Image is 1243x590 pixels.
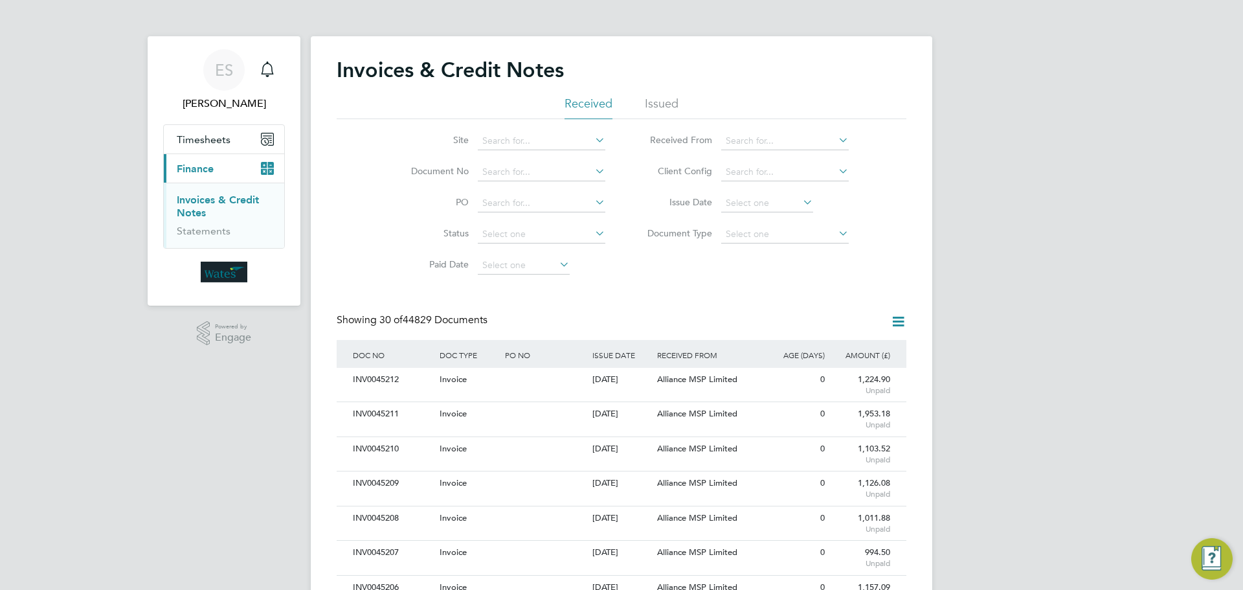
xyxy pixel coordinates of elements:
span: 0 [820,443,825,454]
span: Unpaid [831,385,890,396]
div: INV0045207 [350,541,436,565]
span: Unpaid [831,558,890,569]
div: AGE (DAYS) [763,340,828,370]
div: [DATE] [589,368,655,392]
label: Paid Date [394,258,469,270]
div: 1,126.08 [828,471,893,505]
input: Select one [478,256,570,275]
input: Search for... [721,163,849,181]
span: 0 [820,512,825,523]
div: 1,953.18 [828,402,893,436]
span: 0 [820,374,825,385]
div: [DATE] [589,471,655,495]
div: Showing [337,313,490,327]
a: Powered byEngage [197,321,252,346]
span: Invoice [440,408,467,419]
div: RECEIVED FROM [654,340,763,370]
input: Select one [721,225,849,244]
div: Finance [164,183,284,248]
input: Search for... [478,194,605,212]
img: wates-logo-retina.png [201,262,247,282]
input: Search for... [478,132,605,150]
span: Alliance MSP Limited [657,408,737,419]
span: Invoice [440,443,467,454]
input: Select one [721,194,813,212]
span: Alliance MSP Limited [657,443,737,454]
div: AMOUNT (£) [828,340,893,370]
label: Issue Date [638,196,712,208]
div: PO NO [502,340,588,370]
span: 0 [820,547,825,558]
div: DOC NO [350,340,436,370]
div: [DATE] [589,506,655,530]
span: Invoice [440,512,467,523]
span: Alliance MSP Limited [657,477,737,488]
label: Site [394,134,469,146]
div: DOC TYPE [436,340,502,370]
span: Alliance MSP Limited [657,547,737,558]
label: Document Type [638,227,712,239]
a: ES[PERSON_NAME] [163,49,285,111]
span: ES [215,62,233,78]
label: Status [394,227,469,239]
div: [DATE] [589,541,655,565]
label: Document No [394,165,469,177]
div: INV0045209 [350,471,436,495]
span: Invoice [440,477,467,488]
div: INV0045208 [350,506,436,530]
span: Alliance MSP Limited [657,512,737,523]
div: 1,103.52 [828,437,893,471]
label: Client Config [638,165,712,177]
a: Statements [177,225,230,237]
span: Unpaid [831,420,890,430]
span: Invoice [440,547,467,558]
div: INV0045211 [350,402,436,426]
button: Timesheets [164,125,284,153]
label: Received From [638,134,712,146]
div: ISSUE DATE [589,340,655,370]
span: 30 of [379,313,403,326]
span: Alliance MSP Limited [657,374,737,385]
span: Unpaid [831,455,890,465]
span: 44829 Documents [379,313,487,326]
span: Engage [215,332,251,343]
input: Search for... [478,163,605,181]
div: [DATE] [589,402,655,426]
span: Emily Summerfield [163,96,285,111]
span: Powered by [215,321,251,332]
span: Unpaid [831,489,890,499]
input: Select one [478,225,605,244]
button: Engage Resource Center [1191,538,1233,580]
span: 0 [820,408,825,419]
li: Issued [645,96,678,119]
div: INV0045210 [350,437,436,461]
a: Invoices & Credit Notes [177,194,259,219]
input: Search for... [721,132,849,150]
a: Go to home page [163,262,285,282]
span: Unpaid [831,524,890,534]
h2: Invoices & Credit Notes [337,57,564,83]
button: Finance [164,154,284,183]
span: Timesheets [177,133,230,146]
nav: Main navigation [148,36,300,306]
div: 1,224.90 [828,368,893,402]
div: INV0045212 [350,368,436,392]
label: PO [394,196,469,208]
span: Invoice [440,374,467,385]
div: 994.50 [828,541,893,574]
li: Received [565,96,612,119]
span: Finance [177,163,214,175]
div: 1,011.88 [828,506,893,540]
div: [DATE] [589,437,655,461]
span: 0 [820,477,825,488]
